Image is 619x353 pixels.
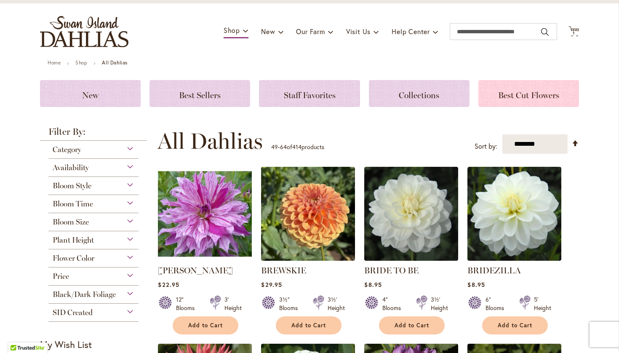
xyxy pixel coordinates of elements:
button: 1 [568,26,579,37]
span: Bloom Size [53,217,89,227]
div: 6" Blooms [486,295,509,312]
span: $8.95 [364,281,382,289]
span: Visit Us [346,27,371,36]
span: Add to Cart [395,322,429,329]
span: Our Farm [296,27,325,36]
button: Add to Cart [379,316,445,334]
label: Sort by: [475,139,497,154]
strong: All Dahlias [102,59,128,66]
iframe: Launch Accessibility Center [6,323,30,347]
a: [PERSON_NAME] [158,265,233,275]
strong: Filter By: [40,127,147,141]
div: 3½' Height [328,295,345,312]
a: BRIDE TO BE [364,265,419,275]
span: Help Center [392,27,430,36]
a: Shop [75,59,87,66]
span: Availability [53,163,89,172]
span: Best Cut Flowers [498,90,559,100]
span: Plant Height [53,235,94,245]
span: SID Created [53,308,93,317]
span: New [82,90,99,100]
span: New [261,27,275,36]
img: BRIDE TO BE [364,167,458,261]
button: Add to Cart [482,316,548,334]
span: 49 [271,143,278,151]
div: 12" Blooms [176,295,200,312]
a: Best Sellers [149,80,250,107]
a: Best Cut Flowers [478,80,579,107]
div: 5' Height [534,295,551,312]
a: BRIDEZILLA [467,265,521,275]
p: - of products [271,140,324,154]
span: Collections [399,90,439,100]
img: BRIDEZILLA [467,167,561,261]
span: $22.95 [158,281,179,289]
a: Collections [369,80,470,107]
a: BREWSKIE [261,265,306,275]
a: Staff Favorites [259,80,360,107]
span: Add to Cart [291,322,326,329]
a: store logo [40,16,128,47]
span: Staff Favorites [284,90,336,100]
div: 3½' Height [431,295,448,312]
a: BRIDEZILLA [467,254,561,262]
span: Black/Dark Foliage [53,290,116,299]
span: Best Sellers [179,90,221,100]
span: 64 [280,143,287,151]
span: All Dahlias [157,128,263,154]
img: BREWSKIE [261,167,355,261]
span: 1 [573,30,575,36]
a: BRIDE TO BE [364,254,458,262]
span: $8.95 [467,281,485,289]
a: Home [48,59,61,66]
span: Category [53,145,81,154]
strong: My Wish List [40,338,92,350]
span: 414 [292,143,301,151]
div: 4" Blooms [382,295,406,312]
span: $29.95 [261,281,282,289]
span: Flower Color [53,254,94,263]
a: New [40,80,141,107]
div: 3½" Blooms [279,295,303,312]
button: Add to Cart [276,316,342,334]
span: Bloom Time [53,199,93,209]
span: Bloom Style [53,181,91,190]
div: 3' Height [224,295,242,312]
button: Add to Cart [173,316,238,334]
span: Add to Cart [498,322,532,329]
span: Price [53,272,69,281]
img: Brandon Michael [158,167,252,261]
a: BREWSKIE [261,254,355,262]
a: Brandon Michael [158,254,252,262]
span: Add to Cart [188,322,223,329]
span: Shop [224,26,240,35]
